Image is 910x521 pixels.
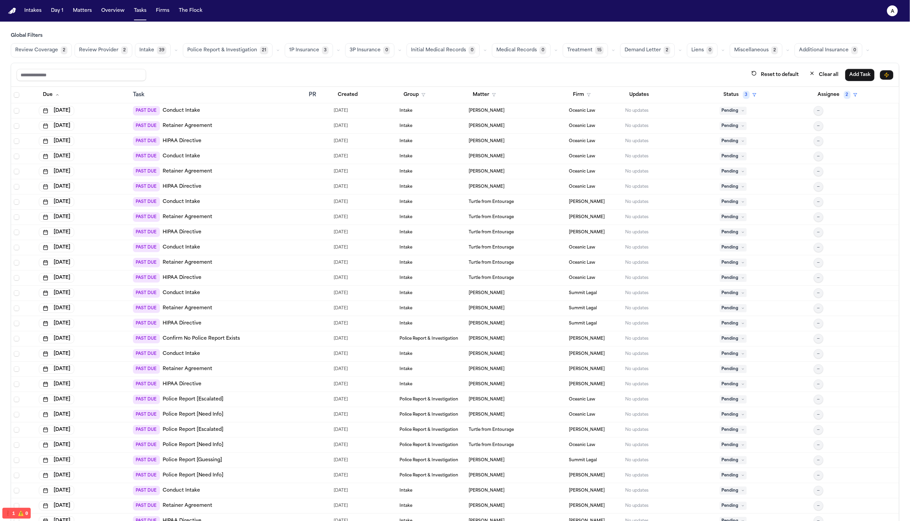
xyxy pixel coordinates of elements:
[350,47,381,54] span: 3P Insurance
[383,46,390,54] span: 0
[540,46,546,54] span: 0
[845,69,875,81] button: Add Task
[22,5,44,17] button: Intakes
[79,47,118,54] span: Review Provider
[139,47,154,54] span: Intake
[620,43,675,57] button: Demand Letter2
[496,47,537,54] span: Medical Records
[851,46,858,54] span: 0
[625,47,661,54] span: Demand Letter
[747,69,803,81] button: Reset to default
[805,69,843,81] button: Clear all
[345,43,394,57] button: 3P Insurance0
[880,70,893,80] button: Immediate Task
[260,46,268,54] span: 21
[11,43,72,57] button: Review Coverage2
[11,32,899,39] h3: Global Filters
[469,46,475,54] span: 0
[8,8,16,14] img: Finch Logo
[734,47,769,54] span: Miscellaneous
[407,43,480,57] button: Initial Medical Records0
[322,46,329,54] span: 3
[411,47,466,54] span: Initial Medical Records
[795,43,862,57] button: Additional Insurance0
[8,8,16,14] a: Home
[563,43,608,57] button: Treatment15
[61,46,67,54] span: 2
[595,46,604,54] span: 15
[799,47,849,54] span: Additional Insurance
[153,5,172,17] button: Firms
[187,47,257,54] span: Police Report & Investigation
[135,43,171,57] button: Intake39
[75,43,132,57] button: Review Provider2
[99,5,127,17] button: Overview
[70,5,94,17] button: Matters
[285,43,333,57] button: 1P Insurance3
[691,47,704,54] span: Liens
[664,46,670,54] span: 2
[176,5,205,17] button: The Flock
[771,46,778,54] span: 2
[730,43,782,57] button: Miscellaneous2
[157,46,166,54] span: 39
[121,46,128,54] span: 2
[289,47,319,54] span: 1P Insurance
[131,5,149,17] button: Tasks
[567,47,592,54] span: Treatment
[15,47,58,54] span: Review Coverage
[707,46,713,54] span: 0
[48,5,66,17] button: Day 1
[687,43,718,57] button: Liens0
[492,43,551,57] button: Medical Records0
[183,43,273,57] button: Police Report & Investigation21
